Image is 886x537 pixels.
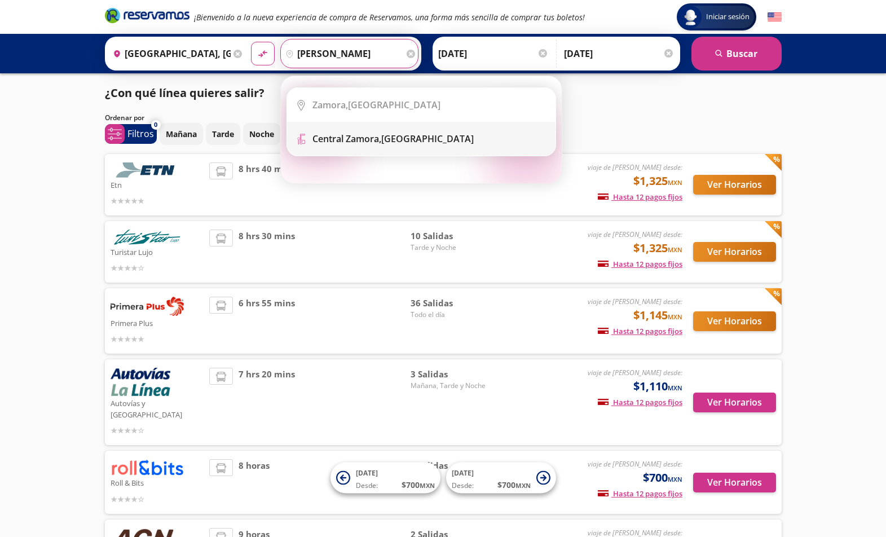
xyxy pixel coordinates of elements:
small: MXN [668,245,682,254]
p: Tarde [212,128,234,140]
p: Mañana [166,128,197,140]
button: Ver Horarios [693,175,776,195]
span: $ 700 [497,479,531,491]
small: MXN [668,384,682,392]
input: Elegir Fecha [438,39,549,68]
em: viaje de [PERSON_NAME] desde: [588,162,682,172]
span: 3 Salidas [411,368,490,381]
span: Todo el día [411,310,490,320]
span: Desde: [452,481,474,491]
span: Desde: [356,481,378,491]
p: Primera Plus [111,316,204,329]
p: Etn [111,178,204,191]
button: Noche [243,123,280,145]
button: [DATE]Desde:$700MXN [330,463,440,494]
b: Zamora, [312,99,348,111]
span: $1,325 [633,173,682,190]
em: viaje de [PERSON_NAME] desde: [588,297,682,306]
span: [DATE] [452,468,474,478]
em: viaje de [PERSON_NAME] desde: [588,230,682,239]
span: $700 [643,469,682,486]
img: Roll & Bits [111,459,184,476]
span: $1,325 [633,240,682,257]
div: [GEOGRAPHIC_DATA] [312,99,440,111]
em: viaje de [PERSON_NAME] desde: [588,459,682,469]
span: 36 Salidas [411,297,490,310]
span: 10 Salidas [411,230,490,243]
span: 8 horas [239,459,270,505]
button: Ver Horarios [693,393,776,412]
em: viaje de [PERSON_NAME] desde: [588,368,682,377]
button: Buscar [691,37,782,71]
span: $1,110 [633,378,682,395]
b: Central Zamora, [312,133,381,145]
button: Ver Horarios [693,242,776,262]
small: MXN [668,178,682,187]
div: [GEOGRAPHIC_DATA] [312,133,474,145]
span: Tarde y Noche [411,243,490,253]
button: Mañana [160,123,203,145]
img: Turistar Lujo [111,230,184,245]
span: Mañana, Tarde y Noche [411,381,490,391]
span: $ 700 [402,479,435,491]
span: 8 hrs 40 mins [239,162,295,207]
button: English [768,10,782,24]
span: 8 hrs 30 mins [239,230,295,274]
p: Ordenar por [105,113,144,123]
img: Etn [111,162,184,178]
span: 7 hrs 20 mins [239,368,295,437]
span: 2 Salidas [411,459,490,472]
span: Hasta 12 pagos fijos [598,488,682,499]
p: Autovías y [GEOGRAPHIC_DATA] [111,396,204,420]
span: [DATE] [356,468,378,478]
button: Tarde [206,123,240,145]
span: Hasta 12 pagos fijos [598,326,682,336]
input: Buscar Origen [108,39,231,68]
small: MXN [668,312,682,321]
img: Autovías y La Línea [111,368,170,396]
p: Turistar Lujo [111,245,204,258]
small: MXN [668,475,682,483]
button: [DATE]Desde:$700MXN [446,463,556,494]
p: Noche [249,128,274,140]
p: ¿Con qué línea quieres salir? [105,85,265,102]
span: $1,145 [633,307,682,324]
span: Hasta 12 pagos fijos [598,259,682,269]
em: ¡Bienvenido a la nueva experiencia de compra de Reservamos, una forma más sencilla de comprar tus... [194,12,585,23]
span: Iniciar sesión [702,11,754,23]
small: MXN [515,481,531,490]
small: MXN [420,481,435,490]
span: Hasta 12 pagos fijos [598,397,682,407]
span: 0 [154,120,157,130]
img: Primera Plus [111,297,184,316]
a: Brand Logo [105,7,189,27]
button: Ver Horarios [693,473,776,492]
button: Ver Horarios [693,311,776,331]
p: Filtros [127,127,154,140]
span: 6 hrs 55 mins [239,297,295,345]
input: Opcional [564,39,675,68]
span: Hasta 12 pagos fijos [598,192,682,202]
i: Brand Logo [105,7,189,24]
input: Buscar Destino [281,39,404,68]
p: Roll & Bits [111,476,204,489]
button: 0Filtros [105,124,157,144]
